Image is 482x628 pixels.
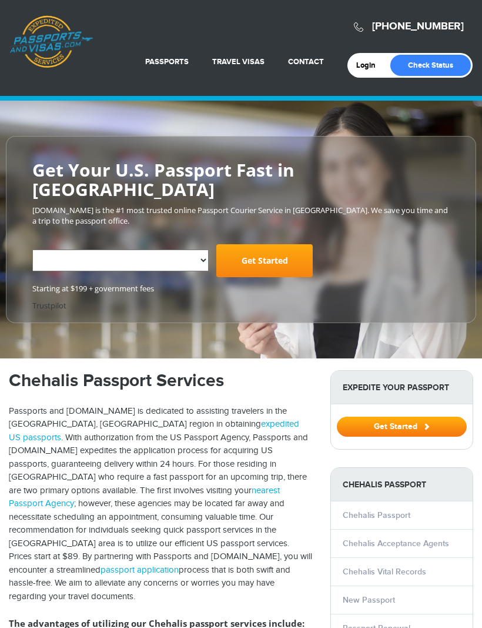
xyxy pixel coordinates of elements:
[216,244,313,277] a: Get Started
[390,55,471,76] a: Check Status
[9,370,313,391] h1: Chehalis Passport Services
[101,565,179,575] a: passport application
[343,539,449,549] a: Chehalis Acceptance Agents
[32,300,66,311] a: Trustpilot
[32,283,450,294] span: Starting at $199 + government fees
[145,57,189,67] a: Passports
[32,205,450,227] p: [DOMAIN_NAME] is the #1 most trusted online Passport Courier Service in [GEOGRAPHIC_DATA]. We sav...
[288,57,324,67] a: Contact
[331,371,473,404] strong: Expedite Your Passport
[9,405,313,604] p: Passports and [DOMAIN_NAME] is dedicated to assisting travelers in the [GEOGRAPHIC_DATA], [GEOGRA...
[343,510,410,520] a: Chehalis Passport
[212,57,265,67] a: Travel Visas
[331,468,473,501] strong: Chehalis Passport
[9,419,299,443] a: expedited US passports
[372,20,464,33] a: [PHONE_NUMBER]
[337,417,467,437] button: Get Started
[343,595,395,605] a: New Passport
[356,61,384,70] a: Login
[32,160,450,199] h2: Get Your U.S. Passport Fast in [GEOGRAPHIC_DATA]
[9,15,93,68] a: Passports & [DOMAIN_NAME]
[337,421,467,431] a: Get Started
[343,567,426,577] a: Chehalis Vital Records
